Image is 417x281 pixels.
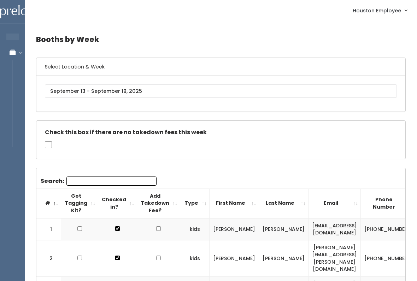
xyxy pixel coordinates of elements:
[309,218,361,240] td: [EMAIL_ADDRESS][DOMAIN_NAME]
[361,240,414,276] td: [PHONE_NUMBER]
[259,189,309,218] th: Last Name: activate to sort column ascending
[66,177,157,186] input: Search:
[259,240,309,276] td: [PERSON_NAME]
[309,240,361,276] td: [PERSON_NAME][EMAIL_ADDRESS][PERSON_NAME][DOMAIN_NAME]
[180,218,210,240] td: kids
[61,189,98,218] th: Got Tagging Kit?: activate to sort column ascending
[210,189,259,218] th: First Name: activate to sort column ascending
[353,7,401,14] span: Houston Employee
[36,218,61,240] td: 1
[309,189,361,218] th: Email: activate to sort column ascending
[361,218,414,240] td: [PHONE_NUMBER]
[41,177,157,186] label: Search:
[36,240,61,276] td: 2
[180,189,210,218] th: Type: activate to sort column ascending
[137,189,180,218] th: Add Takedown Fee?: activate to sort column ascending
[259,218,309,240] td: [PERSON_NAME]
[98,189,137,218] th: Checked in?: activate to sort column ascending
[45,84,397,98] input: September 13 - September 19, 2025
[210,240,259,276] td: [PERSON_NAME]
[210,218,259,240] td: [PERSON_NAME]
[36,189,61,218] th: #: activate to sort column descending
[36,30,406,49] h4: Booths by Week
[36,58,405,76] h6: Select Location & Week
[346,3,414,18] a: Houston Employee
[361,189,414,218] th: Phone Number: activate to sort column ascending
[180,240,210,276] td: kids
[45,129,397,136] h5: Check this box if there are no takedown fees this week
